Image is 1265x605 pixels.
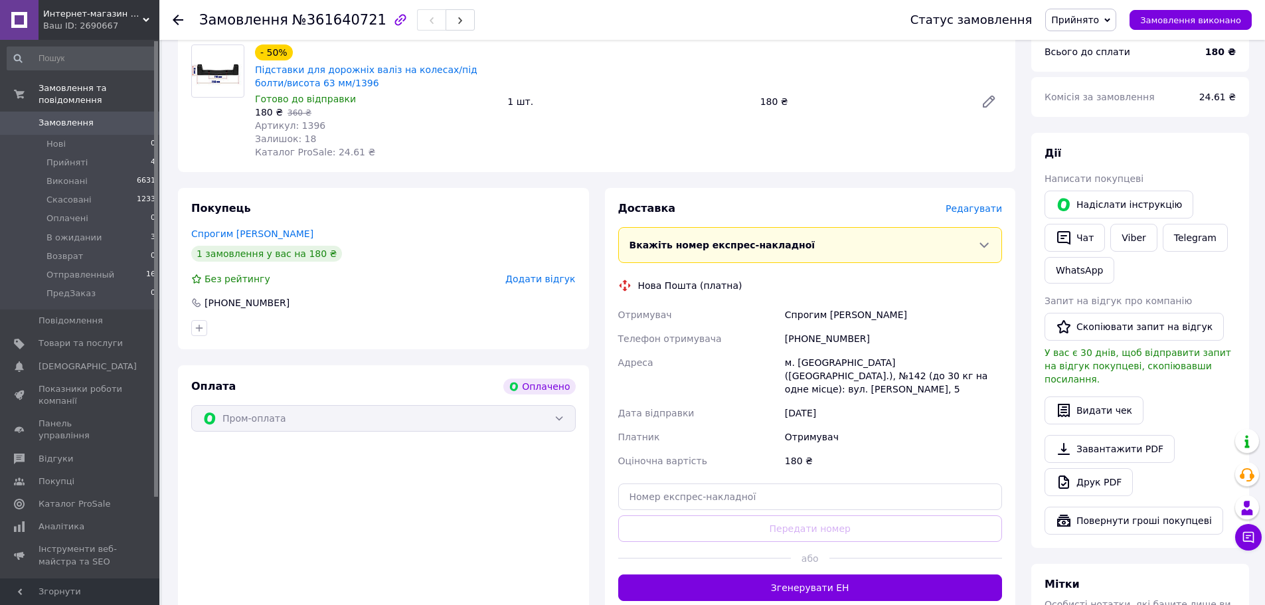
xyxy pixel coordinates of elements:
[137,194,155,206] span: 1233
[1140,15,1241,25] span: Замовлення виконано
[191,380,236,392] span: Оплата
[151,138,155,150] span: 0
[39,82,159,106] span: Замовлення та повідомлення
[782,401,1005,425] div: [DATE]
[1045,347,1231,385] span: У вас є 30 днів, щоб відправити запит на відгук покупцеві, скопіювавши посилання.
[505,274,575,284] span: Додати відгук
[46,157,88,169] span: Прийняті
[755,92,970,111] div: 180 ₴
[618,202,676,215] span: Доставка
[255,94,356,104] span: Готово до відправки
[288,108,311,118] span: 360 ₴
[255,133,316,144] span: Залишок: 18
[791,552,829,565] span: або
[502,92,754,111] div: 1 шт.
[1045,578,1080,590] span: Мітки
[43,20,159,32] div: Ваш ID: 2690667
[46,232,102,244] span: В ожидании
[782,449,1005,473] div: 180 ₴
[151,288,155,300] span: 0
[39,315,103,327] span: Повідомлення
[1045,313,1224,341] button: Скопіювати запит на відгук
[630,240,815,250] span: Вкажіть номер експрес-накладної
[39,498,110,510] span: Каталог ProSale
[1051,15,1099,25] span: Прийнято
[205,274,270,284] span: Без рейтингу
[255,107,283,118] span: 180 ₴
[975,88,1002,115] a: Редагувати
[1110,224,1157,252] a: Viber
[1045,296,1192,306] span: Запит на відгук про компанію
[43,8,143,20] span: Интернет-магазин «Валіза».
[782,351,1005,401] div: м. [GEOGRAPHIC_DATA] ([GEOGRAPHIC_DATA].), №142 (до 30 кг на одне місце): вул. [PERSON_NAME], 5
[255,44,293,60] div: - 50%
[618,456,707,466] span: Оціночна вартість
[191,202,251,215] span: Покупець
[1045,468,1133,496] a: Друк PDF
[782,327,1005,351] div: [PHONE_NUMBER]
[46,213,88,224] span: Оплачені
[46,250,83,262] span: Возврат
[1045,257,1114,284] a: WhatsApp
[151,232,155,244] span: 3
[1045,507,1223,535] button: Повернути гроші покупцеві
[1199,92,1236,102] span: 24.61 ₴
[151,250,155,262] span: 0
[39,337,123,349] span: Товари та послуги
[635,279,746,292] div: Нова Пошта (платна)
[192,52,244,90] img: Підставки для дорожніх валіз на колесах/під болти/висота 63 мм/1396
[1045,46,1130,57] span: Всього до сплати
[39,521,84,533] span: Аналітика
[39,383,123,407] span: Показники роботи компанії
[1045,147,1061,159] span: Дії
[618,333,722,344] span: Телефон отримувача
[137,175,155,187] span: 6631
[255,64,477,88] a: Підставки для дорожніх валіз на колесах/під болти/висота 63 мм/1396
[46,138,66,150] span: Нові
[199,12,288,28] span: Замовлення
[618,432,660,442] span: Платник
[1045,191,1193,218] button: Надіслати інструкцію
[191,246,342,262] div: 1 замовлення у вас на 180 ₴
[151,157,155,169] span: 4
[1045,92,1155,102] span: Комісія за замовлення
[782,303,1005,327] div: Спрогим [PERSON_NAME]
[146,269,155,281] span: 16
[46,269,114,281] span: Отправленный
[1235,524,1262,551] button: Чат з покупцем
[39,543,123,567] span: Інструменти веб-майстра та SEO
[618,483,1003,510] input: Номер експрес-накладної
[618,574,1003,601] button: Згенерувати ЕН
[618,408,695,418] span: Дата відправки
[39,361,137,373] span: [DEMOGRAPHIC_DATA]
[39,453,73,465] span: Відгуки
[1205,46,1236,57] b: 180 ₴
[39,418,123,442] span: Панель управління
[46,288,96,300] span: ПредЗаказ
[910,13,1033,27] div: Статус замовлення
[503,379,575,394] div: Оплачено
[1045,173,1143,184] span: Написати покупцеві
[203,296,291,309] div: [PHONE_NUMBER]
[7,46,157,70] input: Пошук
[946,203,1002,214] span: Редагувати
[618,309,672,320] span: Отримувач
[46,175,88,187] span: Виконані
[1045,224,1105,252] button: Чат
[1045,396,1143,424] button: Видати чек
[618,357,653,368] span: Адреса
[39,117,94,129] span: Замовлення
[191,228,313,239] a: Спрогим [PERSON_NAME]
[255,120,325,131] span: Артикул: 1396
[1130,10,1252,30] button: Замовлення виконано
[39,475,74,487] span: Покупці
[292,12,386,28] span: №361640721
[173,13,183,27] div: Повернутися назад
[1045,435,1175,463] a: Завантажити PDF
[1163,224,1228,252] a: Telegram
[46,194,92,206] span: Скасовані
[151,213,155,224] span: 0
[255,147,375,157] span: Каталог ProSale: 24.61 ₴
[782,425,1005,449] div: Отримувач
